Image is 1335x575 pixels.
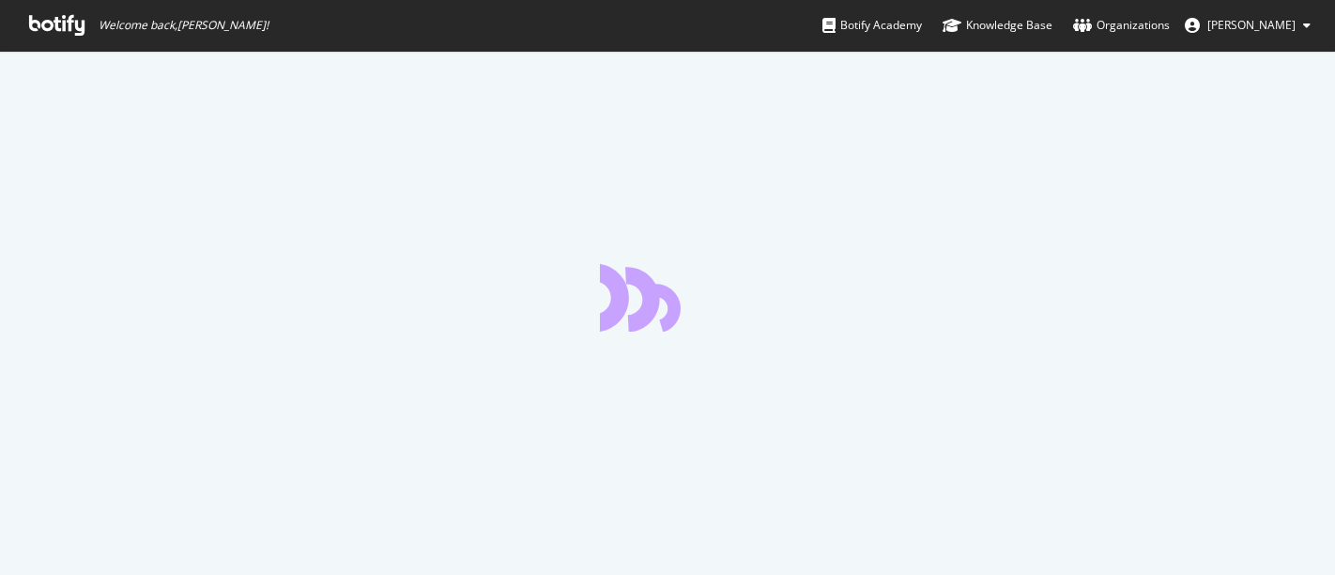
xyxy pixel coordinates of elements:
[1207,17,1296,33] span: Heather Cordonnier
[1073,16,1170,35] div: Organizations
[1170,10,1326,40] button: [PERSON_NAME]
[943,16,1052,35] div: Knowledge Base
[822,16,922,35] div: Botify Academy
[99,18,269,33] span: Welcome back, [PERSON_NAME] !
[600,264,735,332] div: animation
